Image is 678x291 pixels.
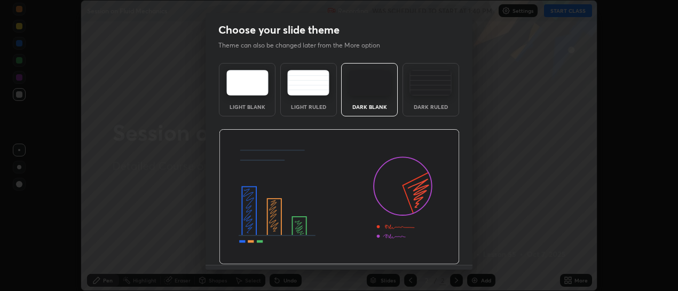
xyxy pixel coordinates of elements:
[349,70,391,96] img: darkTheme.f0cc69e5.svg
[287,104,330,109] div: Light Ruled
[348,104,391,109] div: Dark Blank
[287,70,329,96] img: lightRuledTheme.5fabf969.svg
[226,70,269,96] img: lightTheme.e5ed3b09.svg
[218,41,391,50] p: Theme can also be changed later from the More option
[219,129,460,265] img: darkThemeBanner.d06ce4a2.svg
[409,104,452,109] div: Dark Ruled
[226,104,269,109] div: Light Blank
[218,23,340,37] h2: Choose your slide theme
[409,70,452,96] img: darkRuledTheme.de295e13.svg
